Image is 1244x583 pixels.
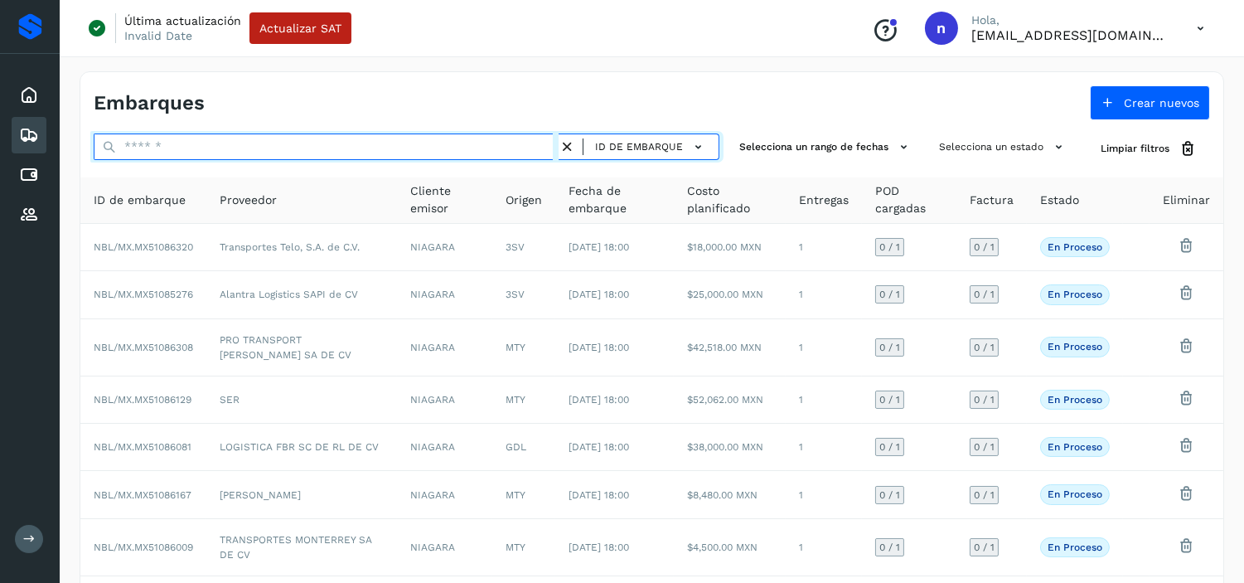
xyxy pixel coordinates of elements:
td: NIAGARA [397,424,491,471]
span: 0 / 1 [879,542,900,552]
span: 0 / 1 [974,490,995,500]
p: En proceso [1048,488,1102,500]
button: Limpiar filtros [1087,134,1210,164]
td: NIAGARA [397,319,491,377]
span: Proveedor [220,192,277,209]
p: En proceso [1048,341,1102,352]
button: ID de embarque [590,135,712,159]
span: 0 / 1 [879,490,900,500]
td: MTY [492,471,555,518]
td: PRO TRANSPORT [PERSON_NAME] SA DE CV [206,319,397,377]
p: En proceso [1048,542,1102,553]
span: NBL/MX.MX51085276 [94,289,193,300]
span: 0 / 1 [974,442,995,452]
p: Última actualización [124,13,241,28]
td: 3SV [492,271,555,318]
div: Proveedores [12,197,46,233]
span: 0 / 1 [974,395,995,405]
h4: Embarques [94,91,205,115]
p: En proceso [1048,441,1102,453]
td: LOGISTICA FBR SC DE RL DE CV [206,424,397,471]
button: Selecciona un estado [932,134,1074,161]
td: 1 [786,377,862,424]
td: $38,000.00 MXN [674,424,786,471]
span: [DATE] 18:00 [569,394,629,406]
p: Hola, [971,13,1170,27]
td: $52,062.00 MXN [674,377,786,424]
td: GDL [492,424,555,471]
td: NIAGARA [397,271,491,318]
td: 1 [786,271,862,318]
td: $25,000.00 MXN [674,271,786,318]
div: Inicio [12,77,46,114]
button: Selecciona un rango de fechas [733,134,919,161]
td: $4,500.00 MXN [674,519,786,576]
p: En proceso [1048,289,1102,300]
td: Alantra Logistics SAPI de CV [206,271,397,318]
span: NBL/MX.MX51086308 [94,342,193,353]
span: NBL/MX.MX51086081 [94,441,191,453]
span: 0 / 1 [974,289,995,299]
span: 0 / 1 [879,289,900,299]
span: ID de embarque [595,139,683,154]
td: $42,518.00 MXN [674,319,786,377]
span: Crear nuevos [1124,97,1199,109]
td: [PERSON_NAME] [206,471,397,518]
span: Factura [970,192,1014,209]
span: NBL/MX.MX51086167 [94,489,191,501]
td: SER [206,377,397,424]
td: MTY [492,377,555,424]
span: [DATE] 18:00 [569,241,629,253]
span: [DATE] 18:00 [569,289,629,300]
span: Fecha de embarque [569,182,661,217]
p: niagara+prod@solvento.mx [971,27,1170,43]
p: En proceso [1048,394,1102,406]
span: 0 / 1 [879,343,900,352]
td: 1 [786,319,862,377]
span: 0 / 1 [974,542,995,552]
span: Cliente emisor [410,182,478,217]
span: ID de embarque [94,192,186,209]
td: MTY [492,519,555,576]
span: Actualizar SAT [259,22,341,34]
td: NIAGARA [397,519,491,576]
div: Cuentas por pagar [12,157,46,193]
span: POD cargadas [875,182,943,217]
p: En proceso [1048,241,1102,253]
td: NIAGARA [397,471,491,518]
span: 0 / 1 [974,242,995,252]
td: NIAGARA [397,224,491,271]
button: Actualizar SAT [249,12,351,44]
span: [DATE] 18:00 [569,542,629,553]
span: Estado [1040,192,1079,209]
td: 3SV [492,224,555,271]
span: [DATE] 18:00 [569,342,629,353]
div: Embarques [12,117,46,153]
span: NBL/MX.MX51086129 [94,394,191,406]
span: [DATE] 18:00 [569,489,629,501]
span: [DATE] 18:00 [569,441,629,453]
button: Crear nuevos [1090,85,1210,120]
td: Transportes Telo, S.A. de C.V. [206,224,397,271]
td: 1 [786,471,862,518]
span: Eliminar [1163,192,1210,209]
span: Origen [506,192,542,209]
p: Invalid Date [124,28,192,43]
span: NBL/MX.MX51086009 [94,542,193,553]
td: NIAGARA [397,377,491,424]
span: 0 / 1 [879,242,900,252]
span: Limpiar filtros [1101,141,1169,156]
td: TRANSPORTES MONTERREY SA DE CV [206,519,397,576]
td: 1 [786,224,862,271]
td: $8,480.00 MXN [674,471,786,518]
span: 0 / 1 [974,343,995,352]
span: Entregas [799,192,849,209]
span: 0 / 1 [879,395,900,405]
td: 1 [786,519,862,576]
span: 0 / 1 [879,442,900,452]
span: Costo planificado [687,182,772,217]
td: MTY [492,319,555,377]
td: 1 [786,424,862,471]
td: $18,000.00 MXN [674,224,786,271]
span: NBL/MX.MX51086320 [94,241,193,253]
